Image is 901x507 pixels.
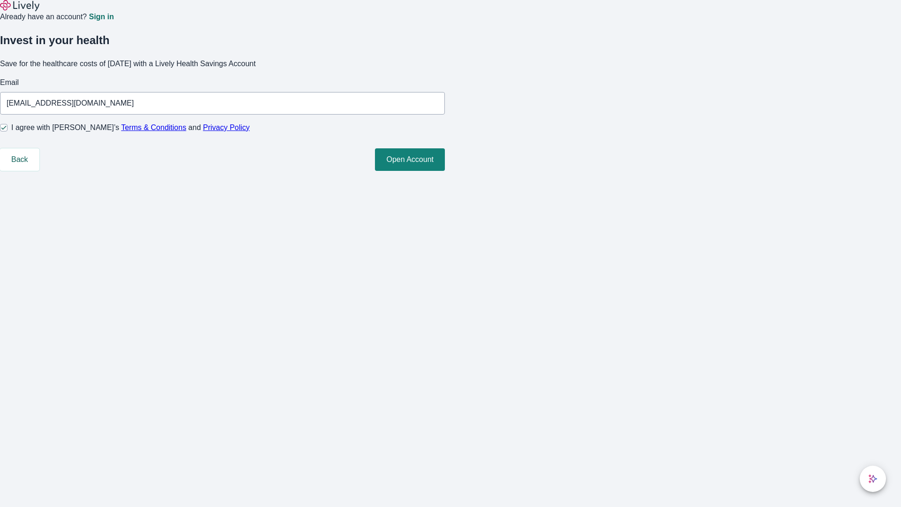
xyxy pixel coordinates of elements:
button: chat [860,466,886,492]
a: Sign in [89,13,114,21]
a: Privacy Policy [203,123,250,131]
svg: Lively AI Assistant [868,474,878,484]
span: I agree with [PERSON_NAME]’s and [11,122,250,133]
button: Open Account [375,148,445,171]
a: Terms & Conditions [121,123,186,131]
